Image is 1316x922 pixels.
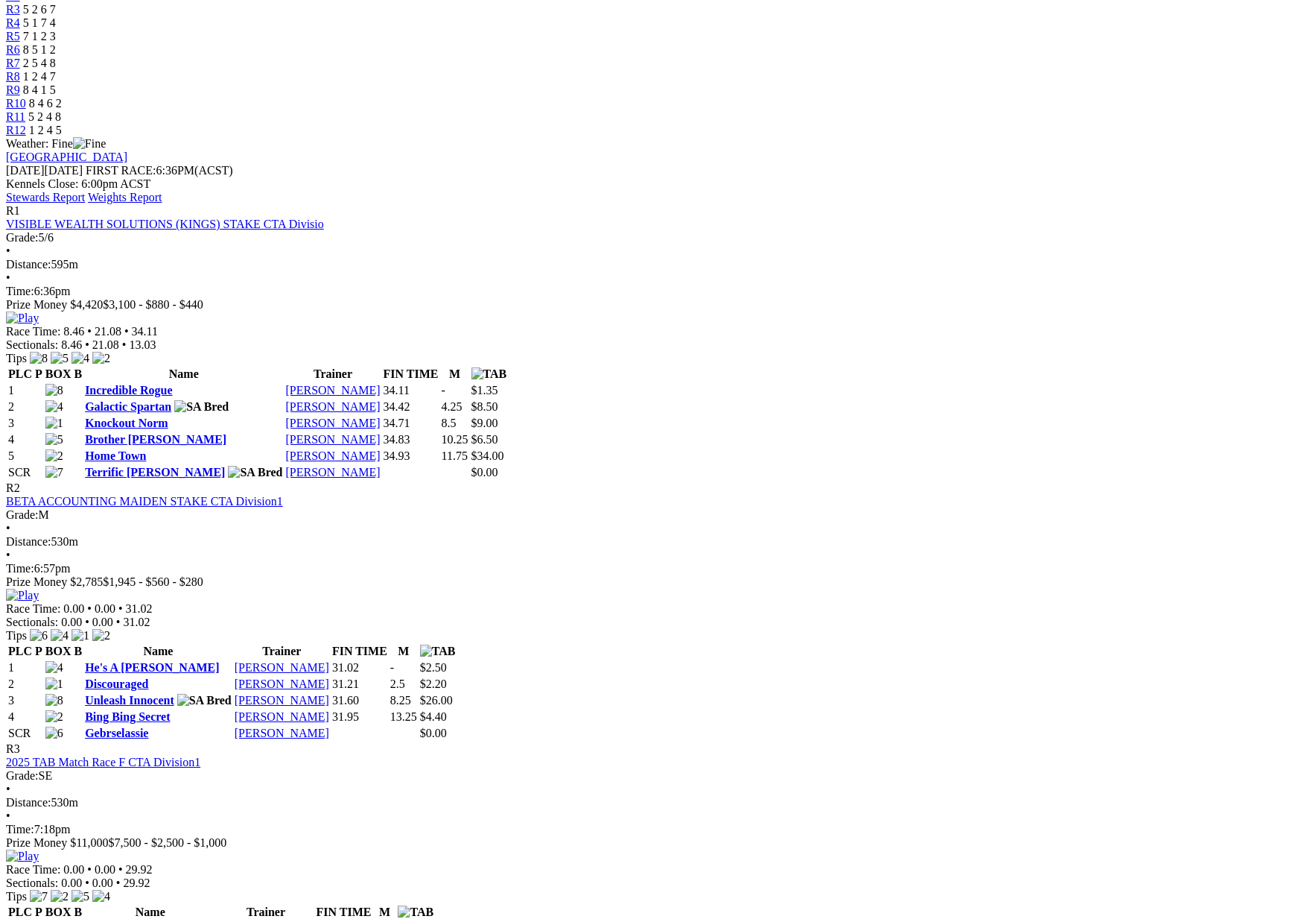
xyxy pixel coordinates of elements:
span: [DATE] [6,164,45,177]
span: P [35,906,42,918]
span: B [74,367,82,380]
span: Race Time: [6,863,60,876]
span: $26.00 [420,694,453,707]
span: Distance: [6,535,51,548]
td: 4 [7,710,43,724]
a: Discouraged [85,678,148,690]
th: M [373,905,395,920]
span: PLC [8,367,32,380]
div: 7:18pm [6,823,1310,836]
span: $3,100 - $880 - $440 [103,298,203,311]
a: R4 [6,16,20,29]
td: 31.95 [331,710,388,724]
img: 4 [45,400,63,414]
div: Kennels Close: 6:00pm ACST [6,177,1310,191]
a: Weights Report [88,191,162,203]
span: 5 2 4 8 [28,110,61,123]
span: R12 [6,124,26,136]
span: P [35,645,42,657]
td: 34.11 [383,383,439,398]
span: R8 [6,70,20,83]
a: Stewards Report [6,191,85,203]
span: • [87,325,92,338]
td: 31.02 [331,660,388,675]
span: $1.35 [471,384,498,397]
div: 6:36pm [6,285,1310,298]
span: 8 5 1 2 [23,43,56,56]
span: • [124,325,129,338]
td: 3 [7,416,43,431]
span: Time: [6,562,34,575]
img: SA Bred [228,466,282,479]
img: 7 [30,890,48,903]
text: - [390,661,394,674]
span: 5 1 7 4 [23,16,56,29]
a: Home Town [85,449,146,462]
td: 2 [7,677,43,692]
a: BETA ACCOUNTING MAIDEN STAKE CTA Division1 [6,495,283,508]
th: M [390,644,418,659]
span: BOX [45,367,71,380]
span: Distance: [6,796,51,809]
span: $6.50 [471,433,498,446]
span: R2 [6,481,20,494]
td: 34.83 [383,432,439,447]
div: Prize Money $4,420 [6,298,1310,312]
a: [GEOGRAPHIC_DATA] [6,151,127,163]
text: 11.75 [442,449,468,462]
span: • [122,338,127,351]
span: R5 [6,30,20,42]
span: 8.46 [63,325,84,338]
span: • [87,863,92,876]
div: 530m [6,535,1310,549]
span: 0.00 [95,602,115,615]
td: 1 [7,383,43,398]
td: 3 [7,693,43,708]
span: 1 2 4 7 [23,70,56,83]
span: 6:36PM(ACST) [86,164,233,177]
a: 2025 TAB Match Race F CTA Division1 [6,756,200,768]
a: R7 [6,57,20,69]
text: 8.25 [390,694,411,707]
a: Gebrselassie [85,727,148,739]
img: 1 [71,629,89,642]
span: • [6,522,10,534]
span: 0.00 [92,877,113,889]
a: R10 [6,97,26,110]
div: M [6,508,1310,522]
img: 1 [45,417,63,430]
td: 31.21 [331,677,388,692]
img: 1 [45,678,63,691]
span: R3 [6,3,20,16]
span: • [85,877,89,889]
span: FIRST RACE: [86,164,156,177]
a: R9 [6,83,20,96]
img: Play [6,589,39,602]
span: Time: [6,285,34,297]
span: • [116,616,121,628]
a: Brother [PERSON_NAME] [85,433,226,446]
th: FIN TIME [331,644,388,659]
span: $0.00 [471,466,498,479]
span: 0.00 [61,616,82,628]
th: FIN TIME [383,367,439,382]
a: R11 [6,110,25,123]
text: 13.25 [390,710,417,723]
text: 10.25 [442,433,468,446]
div: Prize Money $11,000 [6,836,1310,850]
img: SA Bred [174,400,229,414]
a: [PERSON_NAME] [235,678,329,690]
span: PLC [8,645,32,657]
span: • [85,616,89,628]
span: • [118,602,123,615]
a: [PERSON_NAME] [235,661,329,674]
span: 0.00 [63,602,84,615]
span: • [6,271,10,284]
span: 31.02 [126,602,153,615]
span: $0.00 [420,727,447,739]
a: [PERSON_NAME] [285,384,380,397]
a: [PERSON_NAME] [285,417,380,429]
span: • [85,338,89,351]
